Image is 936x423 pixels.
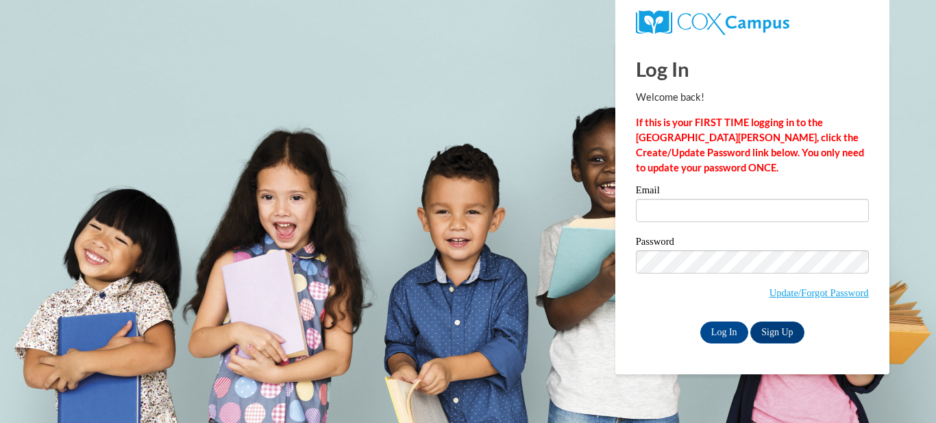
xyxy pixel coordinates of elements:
a: COX Campus [636,10,869,35]
h1: Log In [636,55,869,83]
a: Sign Up [750,322,804,343]
input: Log In [700,322,748,343]
img: COX Campus [636,10,789,35]
p: Welcome back! [636,90,869,105]
label: Password [636,237,869,250]
strong: If this is your FIRST TIME logging in to the [GEOGRAPHIC_DATA][PERSON_NAME], click the Create/Upd... [636,117,864,173]
a: Update/Forgot Password [769,287,869,298]
label: Email [636,185,869,199]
